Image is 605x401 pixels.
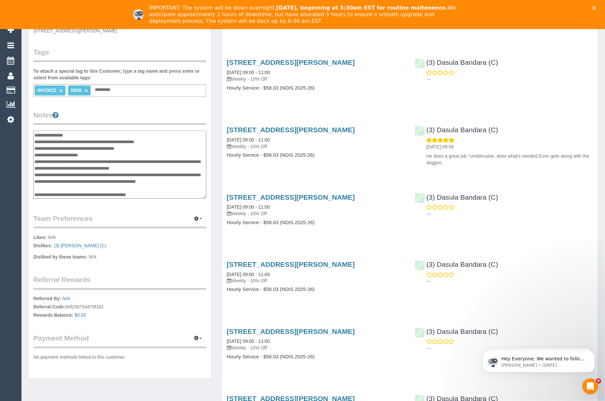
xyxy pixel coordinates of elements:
[596,379,601,384] span: 9
[227,193,355,201] a: [STREET_ADDRESS][PERSON_NAME]
[33,242,53,249] label: Dislikes:
[33,214,206,228] legend: Team Preferences
[415,261,498,268] a: (3) Dasula Bandara (C)
[227,220,405,225] h4: Hourly Service - $58.03 (NDIS 2025-26)
[33,275,206,290] legend: Referral Rewards
[227,287,405,293] h4: Hourly Service - $58.03 (NDIS 2025-26)
[89,254,96,260] span: N/A
[227,339,270,344] a: [DATE] 09:00 - 11:00
[227,126,355,134] a: [STREET_ADDRESS][PERSON_NAME]
[62,296,70,301] a: N/A
[227,152,405,158] h4: Hourly Service - $58.03 (NDIS 2025-26)
[33,334,206,348] legend: Payment Method
[227,261,355,268] a: [STREET_ADDRESS][PERSON_NAME]
[29,19,113,90] span: Hey Everyone: We wanted to follow up and let you know we have been closely monitoring the account...
[37,88,57,93] span: INVOICE
[75,313,86,318] a: $0.00
[415,193,498,201] a: (3) Dasula Bandara (C)
[71,88,82,93] span: NDIS
[227,210,405,217] p: Weekly - 10% Off
[415,126,498,134] a: (3) Dasula Bandara (C)
[85,88,88,94] a: ×
[227,137,270,142] a: [DATE] 09:00 - 11:00
[227,204,270,210] a: [DATE] 09:00 - 11:00
[473,337,605,383] iframe: Intercom notifications message
[426,153,593,166] p: He does a great job. Unobtrusive, does what's needed.Even gets along with the doggos.
[415,328,498,336] a: (3) Dasula Bandara (C)
[33,110,206,125] legend: Notes
[227,328,355,336] a: [STREET_ADDRESS][PERSON_NAME]
[227,85,405,91] h4: Hourly Service - $58.03 (NDIS 2025-26)
[149,5,461,24] div: IMPORTANT: The system will be down overnight, We anticipate approximately 2 hours of downtime, bu...
[48,235,56,240] span: N/A
[592,6,599,10] div: Close
[227,59,355,66] a: [STREET_ADDRESS][PERSON_NAME]
[276,5,448,11] b: [DATE], beginning at 3:30am EST for routine maitenence.
[33,296,61,302] label: Referred By:
[227,272,270,277] a: [DATE] 09:00 - 11:00
[33,254,87,260] label: Disliked by these teams:
[133,9,144,20] img: Profile image for Ellie
[33,312,73,319] label: Rewards Balance:
[426,76,593,83] p: ---
[415,59,498,66] a: (3) Dasula Bandara (C)
[227,354,405,360] h4: Hourly Service - $58.03 (NDIS 2025-26)
[227,76,405,82] p: Weekly - 10% Off
[33,354,206,361] p: No payment methods linked to this customer.
[227,70,270,75] a: [DATE] 09:00 - 11:00
[583,379,598,394] iframe: Intercom live chat
[33,68,206,81] label: To attach a special tag to this Customer, type a tag name and press enter or select from availabl...
[227,345,405,351] p: Weekly - 10% Off
[426,278,593,285] p: ---
[33,304,65,310] label: Referral Code:
[33,47,206,62] legend: Tags
[426,211,593,217] p: ---
[426,143,593,150] p: [DATE] 09:56
[33,234,47,241] label: Likes:
[227,143,405,150] p: Weekly - 10% Off
[33,296,206,320] p: 94f29975d479f181
[426,345,593,352] p: ---
[227,278,405,284] p: Weekly - 10% Off
[54,243,106,248] a: (3) [PERSON_NAME] (C)
[33,28,117,33] span: [STREET_ADDRESS][PERSON_NAME]
[60,88,62,94] a: ×
[29,25,114,31] p: Message from Ellie, sent 1w ago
